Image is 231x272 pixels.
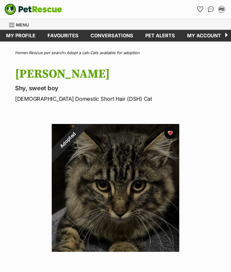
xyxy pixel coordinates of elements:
img: chat-41dd97257d64d25036548639549fe6c8038ab92f7586957e7f3b1b290dea8141.svg [208,6,214,12]
a: My account [181,30,227,42]
div: Adopted [41,114,94,166]
span: Menu [16,22,29,27]
ul: Account quick links [195,5,226,14]
a: Home [15,50,26,55]
a: Menu [9,19,33,30]
a: Conversations [206,5,216,14]
h1: [PERSON_NAME] [15,67,222,81]
a: Adopt a cat [66,50,88,55]
p: [DEMOGRAPHIC_DATA] Domestic Short Hair (DSH) Cat [15,95,222,103]
img: logo-cat-932fe2b9b8326f06289b0f2fb663e598f794de774fb13d1741a6617ecf9a85b4.svg [5,4,62,15]
a: Favourites [42,30,85,42]
a: Cats available for adoption [90,50,140,55]
a: Pet alerts [139,30,181,42]
a: Favourites [195,5,205,14]
a: PetRescue [5,4,62,15]
button: favourite [164,127,176,139]
div: PD [219,6,225,12]
button: My account [217,5,226,14]
a: conversations [85,30,139,42]
a: Rescue pet search [29,50,64,55]
p: Shy, sweet boy [15,84,222,92]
